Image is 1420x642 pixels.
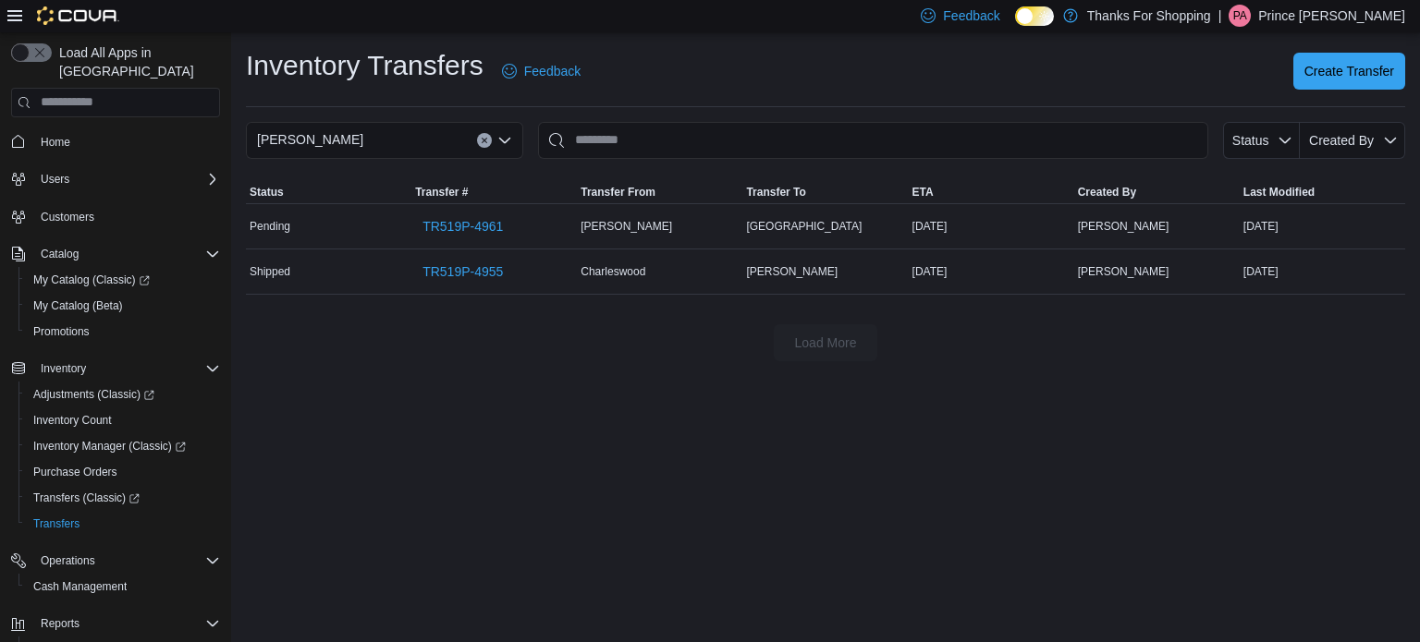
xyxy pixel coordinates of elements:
button: Purchase Orders [18,459,227,485]
span: Promotions [33,324,90,339]
span: Users [33,168,220,190]
span: Operations [33,550,220,572]
button: ETA [909,181,1074,203]
button: Reports [33,612,87,635]
span: ETA [912,185,934,200]
a: My Catalog (Classic) [26,269,157,291]
span: [PERSON_NAME] [581,219,672,234]
span: Transfers [26,513,220,535]
span: Purchase Orders [26,461,220,483]
a: Home [33,131,78,153]
span: Charleswood [581,264,645,279]
span: Catalog [41,247,79,261]
button: Last Modified [1240,181,1405,203]
a: Purchase Orders [26,461,125,483]
span: My Catalog (Classic) [33,273,150,287]
img: Cova [37,6,119,25]
a: Adjustments (Classic) [18,382,227,407]
span: Inventory Count [33,413,112,428]
span: My Catalog (Beta) [33,298,123,313]
span: Inventory Manager (Classic) [33,439,186,454]
button: Catalog [33,243,86,265]
input: Dark Mode [1015,6,1054,26]
button: Operations [4,548,227,574]
span: Reports [41,616,80,631]
span: Transfers (Classic) [26,487,220,509]
button: Transfer # [411,181,577,203]
span: Load All Apps in [GEOGRAPHIC_DATA] [52,43,220,80]
span: Operations [41,553,95,568]
button: Home [4,128,227,155]
button: Open list of options [497,133,512,148]
span: Reports [33,612,220,635]
button: Users [4,166,227,192]
span: [PERSON_NAME] [1078,219,1169,234]
a: Transfers (Classic) [18,485,227,511]
span: Customers [33,205,220,228]
button: Users [33,168,77,190]
button: Created By [1074,181,1240,203]
a: TR519P-4955 [415,253,510,290]
span: Transfers (Classic) [33,491,140,505]
a: My Catalog (Beta) [26,295,130,317]
button: Customers [4,203,227,230]
span: Transfer To [746,185,805,200]
button: Inventory [33,357,93,380]
span: Adjustments (Classic) [33,387,154,402]
button: Created By [1300,122,1405,159]
span: Shipped [250,264,290,279]
button: Operations [33,550,103,572]
span: Inventory Count [26,409,220,431]
span: Promotions [26,321,220,343]
button: Status [1223,122,1300,159]
a: Inventory Count [26,409,119,431]
p: Thanks For Shopping [1087,5,1211,27]
button: Status [246,181,411,203]
h1: Inventory Transfers [246,47,484,84]
span: Created By [1309,133,1374,148]
a: Promotions [26,321,97,343]
span: Last Modified [1243,185,1315,200]
span: [PERSON_NAME] [1078,264,1169,279]
span: Transfer From [581,185,655,200]
span: [GEOGRAPHIC_DATA] [746,219,862,234]
span: Users [41,172,69,187]
span: Purchase Orders [33,465,117,479]
span: PA [1233,5,1247,27]
button: Catalog [4,241,227,267]
span: Transfer # [415,185,468,200]
button: Transfers [18,511,227,537]
div: [DATE] [1240,215,1405,237]
a: Feedback [495,53,588,90]
span: Catalog [33,243,220,265]
div: [DATE] [909,260,1074,283]
span: Adjustments (Classic) [26,383,220,406]
span: Status [250,185,284,200]
span: Inventory [33,357,220,380]
button: My Catalog (Beta) [18,293,227,319]
p: | [1218,5,1222,27]
a: Inventory Manager (Classic) [26,435,193,457]
span: Created By [1078,185,1136,200]
span: Create Transfer [1304,62,1394,80]
a: Transfers [26,513,87,535]
span: [PERSON_NAME] [746,264,838,279]
button: Load More [774,324,877,361]
button: Create Transfer [1293,53,1405,90]
span: Cash Management [33,579,127,594]
button: Reports [4,611,227,636]
button: Transfer From [577,181,742,203]
button: Inventory Count [18,407,227,433]
button: Inventory [4,356,227,382]
span: Home [33,130,220,153]
a: Transfers (Classic) [26,487,147,509]
span: Status [1232,133,1269,148]
span: Pending [250,219,290,234]
a: My Catalog (Classic) [18,267,227,293]
div: [DATE] [1240,260,1405,283]
button: Promotions [18,319,227,345]
div: [DATE] [909,215,1074,237]
span: Inventory [41,361,86,376]
div: Prince Arceo [1229,5,1251,27]
a: Inventory Manager (Classic) [18,433,227,459]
